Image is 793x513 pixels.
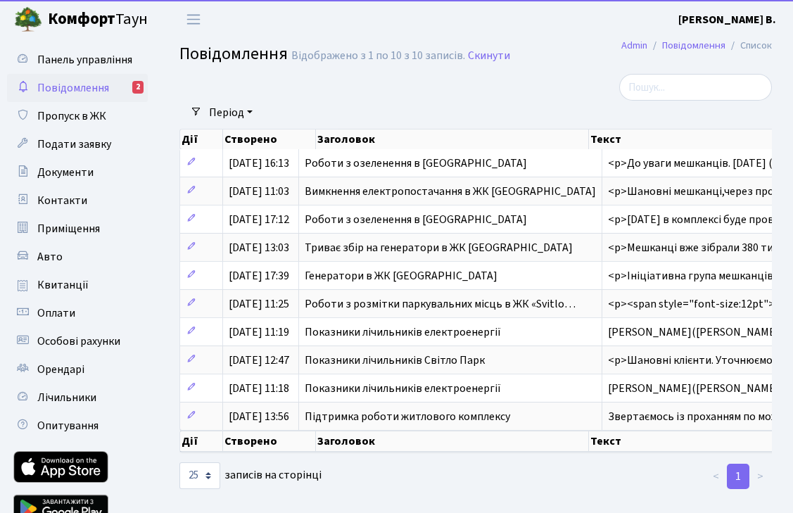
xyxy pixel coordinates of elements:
span: Вимкнення електропостачання в ЖК [GEOGRAPHIC_DATA] [305,184,596,199]
button: Переключити навігацію [176,8,211,31]
span: Контакти [37,193,87,208]
span: Документи [37,165,94,180]
a: Документи [7,158,148,186]
span: Роботи з розмітки паркувальних місць в ЖК «Svitlo… [305,296,576,312]
a: Контакти [7,186,148,215]
span: [DATE] 17:12 [229,212,289,227]
span: [DATE] 12:47 [229,353,289,368]
span: Повідомлення [37,80,109,96]
a: Авто [7,243,148,271]
span: Орендарі [37,362,84,377]
th: Створено [223,431,316,452]
a: Приміщення [7,215,148,243]
span: Подати заявку [37,137,111,152]
a: Скинути [468,49,510,63]
span: Лічильники [37,390,96,405]
a: Період [203,101,258,125]
span: Панель управління [37,52,132,68]
span: Повідомлення [179,42,288,66]
a: Лічильники [7,384,148,412]
span: [DATE] 13:56 [229,409,289,424]
a: Оплати [7,299,148,327]
a: Орендарі [7,355,148,384]
select: записів на сторінці [179,462,220,489]
span: Роботи з озеленення в [GEOGRAPHIC_DATA] [305,212,527,227]
nav: breadcrumb [600,31,793,61]
span: [DATE] 13:03 [229,240,289,255]
span: [DATE] 11:18 [229,381,289,396]
a: Admin [621,38,647,53]
img: logo.png [14,6,42,34]
a: 1 [727,464,749,489]
span: Оплати [37,305,75,321]
li: Список [725,38,772,53]
a: Квитанції [7,271,148,299]
span: [DATE] 11:19 [229,324,289,340]
span: Роботи з озеленення в [GEOGRAPHIC_DATA] [305,156,527,171]
span: [DATE] 16:13 [229,156,289,171]
th: Дії [180,431,223,452]
span: Генератори в ЖК [GEOGRAPHIC_DATA] [305,268,497,284]
b: Комфорт [48,8,115,30]
label: записів на сторінці [179,462,322,489]
th: Заголовок [316,431,589,452]
span: Пропуск в ЖК [37,108,106,124]
span: Квитанції [37,277,89,293]
span: Авто [37,249,63,265]
input: Пошук... [619,74,772,101]
span: Триває збір на генератори в ЖК [GEOGRAPHIC_DATA] [305,240,573,255]
span: Опитування [37,418,99,433]
a: [PERSON_NAME] В. [678,11,776,28]
th: Дії [180,129,223,149]
span: Показники лічильників електроенергії [305,324,501,340]
span: Показники лічильників електроенергії [305,381,501,396]
div: 2 [132,81,144,94]
a: Повідомлення [662,38,725,53]
span: [DATE] 11:03 [229,184,289,199]
th: Заголовок [316,129,589,149]
th: Створено [223,129,316,149]
span: Підтримка роботи житлового комплексу [305,409,510,424]
a: Подати заявку [7,130,148,158]
span: [DATE] 11:25 [229,296,289,312]
a: Пропуск в ЖК [7,102,148,130]
b: [PERSON_NAME] В. [678,12,776,27]
span: [DATE] 17:39 [229,268,289,284]
span: Показники лічильників Світло Парк [305,353,485,368]
span: Таун [48,8,148,32]
a: Особові рахунки [7,327,148,355]
div: Відображено з 1 по 10 з 10 записів. [291,49,465,63]
a: Повідомлення2 [7,74,148,102]
span: Приміщення [37,221,100,236]
a: Опитування [7,412,148,440]
span: Особові рахунки [37,334,120,349]
a: Панель управління [7,46,148,74]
